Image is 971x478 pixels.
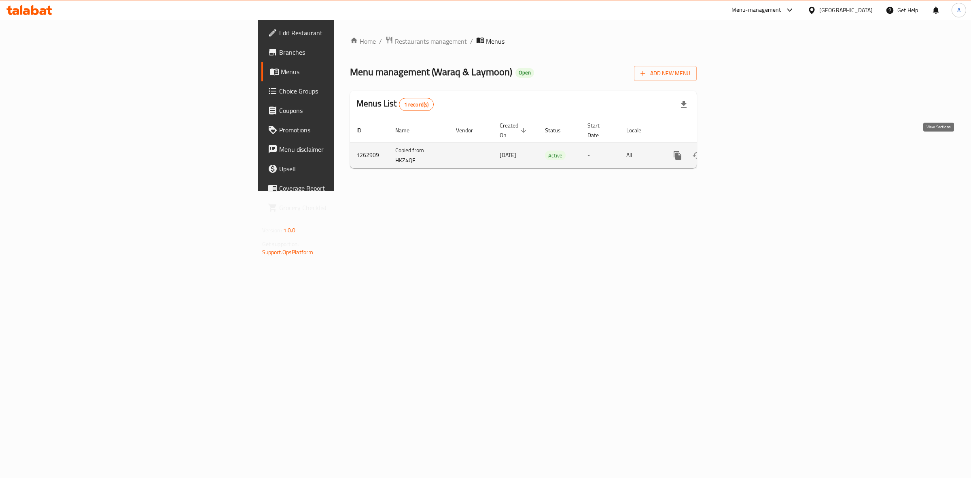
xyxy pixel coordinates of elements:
[279,164,414,174] span: Upsell
[545,151,566,160] span: Active
[279,28,414,38] span: Edit Restaurant
[674,95,693,114] div: Export file
[515,68,534,78] div: Open
[279,47,414,57] span: Branches
[261,101,420,120] a: Coupons
[500,150,516,160] span: [DATE]
[261,120,420,140] a: Promotions
[283,225,296,236] span: 1.0.0
[279,144,414,154] span: Menu disclaimer
[545,125,571,135] span: Status
[668,146,687,165] button: more
[385,36,467,47] a: Restaurants management
[350,63,512,81] span: Menu management ( Waraq & Laymoon )
[661,118,752,143] th: Actions
[587,121,610,140] span: Start Date
[640,68,690,79] span: Add New Menu
[261,42,420,62] a: Branches
[545,151,566,160] div: Active
[819,6,873,15] div: [GEOGRAPHIC_DATA]
[620,142,661,168] td: All
[261,198,420,217] a: Grocery Checklist
[395,36,467,46] span: Restaurants management
[261,159,420,178] a: Upsell
[500,121,529,140] span: Created On
[356,125,372,135] span: ID
[350,118,752,168] table: enhanced table
[279,183,414,193] span: Coverage Report
[281,67,414,76] span: Menus
[731,5,781,15] div: Menu-management
[279,86,414,96] span: Choice Groups
[279,106,414,115] span: Coupons
[634,66,697,81] button: Add New Menu
[279,125,414,135] span: Promotions
[470,36,473,46] li: /
[262,225,282,236] span: Version:
[261,81,420,101] a: Choice Groups
[626,125,652,135] span: Locale
[262,239,299,249] span: Get support on:
[581,142,620,168] td: -
[262,247,314,257] a: Support.OpsPlatform
[395,125,420,135] span: Name
[279,203,414,212] span: Grocery Checklist
[687,146,707,165] button: Change Status
[486,36,505,46] span: Menus
[350,36,697,47] nav: breadcrumb
[456,125,483,135] span: Vendor
[957,6,960,15] span: A
[399,101,434,108] span: 1 record(s)
[515,69,534,76] span: Open
[261,178,420,198] a: Coverage Report
[261,62,420,81] a: Menus
[261,140,420,159] a: Menu disclaimer
[261,23,420,42] a: Edit Restaurant
[399,98,434,111] div: Total records count
[356,98,434,111] h2: Menus List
